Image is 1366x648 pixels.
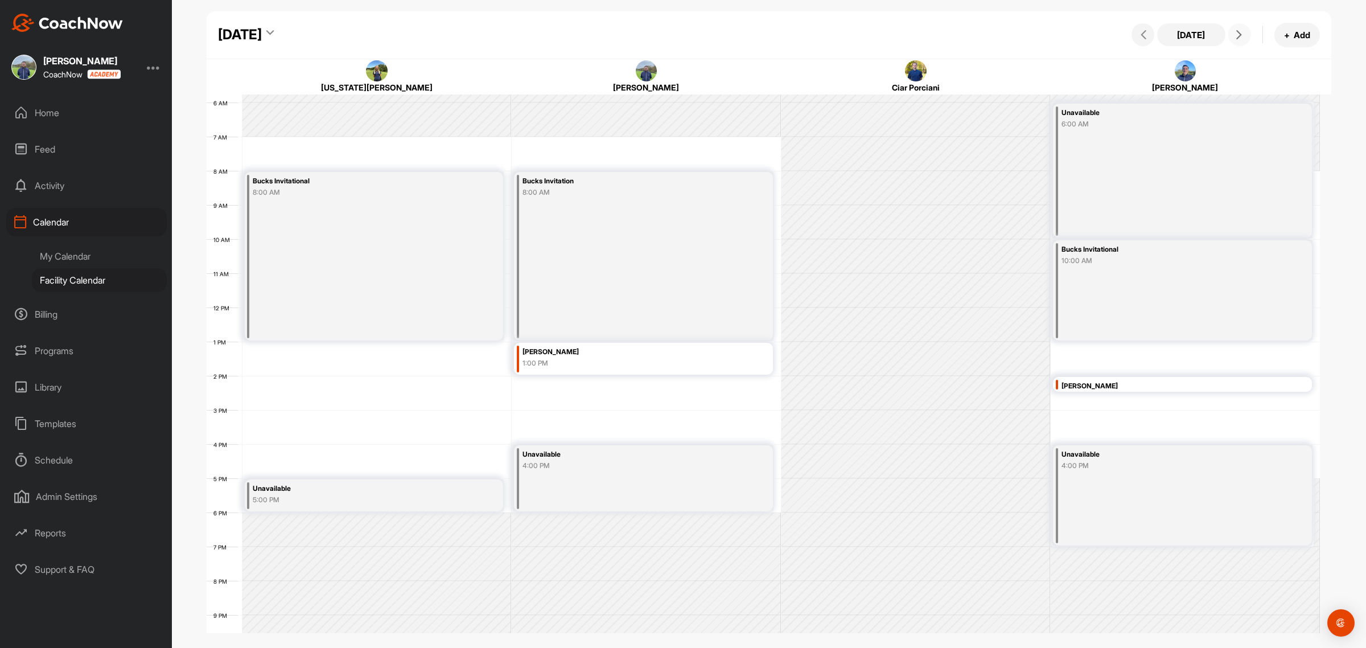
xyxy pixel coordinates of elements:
[264,81,489,93] div: [US_STATE][PERSON_NAME]
[207,100,239,106] div: 6 AM
[1175,60,1196,82] img: square_909ed3242d261a915dd01046af216775.jpg
[207,373,238,380] div: 2 PM
[207,339,237,346] div: 1 PM
[32,268,167,292] div: Facility Calendar
[6,300,167,329] div: Billing
[1073,81,1298,93] div: [PERSON_NAME]
[6,135,167,163] div: Feed
[6,337,167,365] div: Programs
[6,555,167,584] div: Support & FAQ
[6,208,167,236] div: Calendar
[207,168,239,175] div: 8 AM
[207,134,238,141] div: 7 AM
[207,510,238,516] div: 6 PM
[253,495,456,505] div: 5:00 PM
[6,519,167,547] div: Reports
[1327,609,1355,637] div: Open Intercom Messenger
[6,409,167,438] div: Templates
[1061,106,1265,120] div: Unavailable
[207,578,238,585] div: 8 PM
[534,81,759,93] div: [PERSON_NAME]
[1274,23,1320,47] button: +Add
[11,14,123,32] img: CoachNow
[207,544,238,551] div: 7 PM
[207,236,241,243] div: 10 AM
[636,60,657,82] img: square_e7f01a7cdd3d5cba7fa3832a10add056.jpg
[1061,448,1265,461] div: Unavailable
[905,60,927,82] img: square_b4d54992daa58f12b60bc3814c733fd4.jpg
[6,482,167,511] div: Admin Settings
[522,175,726,188] div: Bucks Invitation
[218,24,262,45] div: [DATE]
[43,69,121,79] div: CoachNow
[522,187,726,198] div: 8:00 AM
[207,270,240,277] div: 11 AM
[522,358,726,368] div: 1:00 PM
[6,171,167,200] div: Activity
[1061,380,1265,393] div: [PERSON_NAME]
[1061,461,1265,471] div: 4:00 PM
[253,187,456,198] div: 8:00 AM
[207,407,238,414] div: 3 PM
[43,56,121,65] div: [PERSON_NAME]
[11,55,36,80] img: square_e7f01a7cdd3d5cba7fa3832a10add056.jpg
[253,175,456,188] div: Bucks Invitational
[6,99,167,127] div: Home
[1061,243,1265,256] div: Bucks Invitational
[207,475,238,482] div: 5 PM
[522,346,726,359] div: [PERSON_NAME]
[253,482,456,495] div: Unavailable
[522,461,726,471] div: 4:00 PM
[6,446,167,474] div: Schedule
[87,69,121,79] img: CoachNow acadmey
[803,81,1028,93] div: Ciar Porciani
[1061,256,1265,266] div: 10:00 AM
[1284,29,1290,41] span: +
[207,612,238,619] div: 9 PM
[1157,23,1225,46] button: [DATE]
[522,448,726,461] div: Unavailable
[1061,119,1265,129] div: 6:00 AM
[207,305,241,311] div: 12 PM
[6,373,167,401] div: Library
[207,202,239,209] div: 9 AM
[207,441,238,448] div: 4 PM
[366,60,388,82] img: square_97d7065dee9584326f299e5bc88bd91d.jpg
[32,244,167,268] div: My Calendar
